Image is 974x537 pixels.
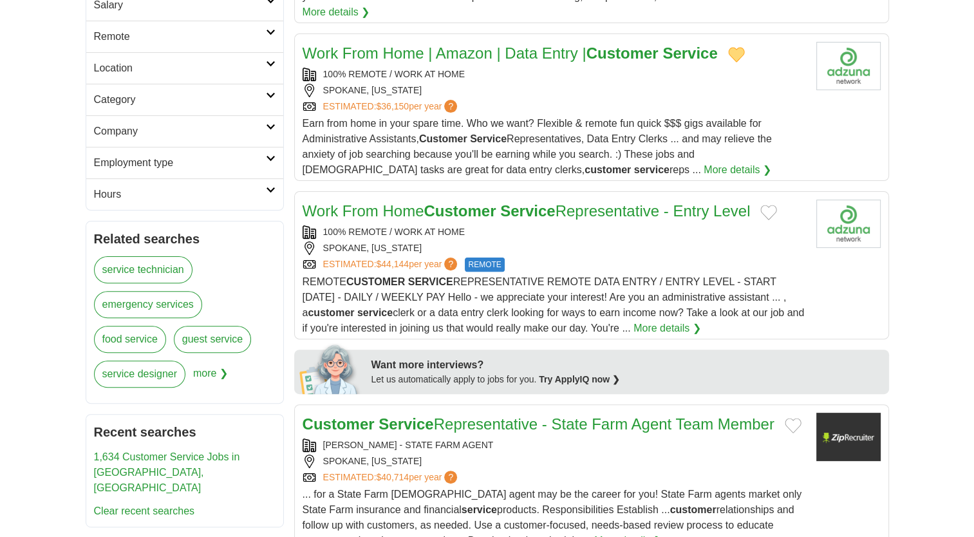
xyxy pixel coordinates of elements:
[634,164,670,175] strong: service
[465,258,504,272] span: REMOTE
[86,147,283,178] a: Employment type
[303,415,774,433] a: Customer ServiceRepresentative - State Farm Agent Team Member
[303,455,806,468] div: SPOKANE, [US_STATE]
[371,373,881,386] div: Let us automatically apply to jobs for you.
[94,229,276,249] h2: Related searches
[379,415,433,433] strong: Service
[94,61,266,76] h2: Location
[376,101,409,111] span: $36,150
[94,422,276,442] h2: Recent searches
[357,307,393,318] strong: service
[419,133,467,144] strong: Customer
[371,357,881,373] div: Want more interviews?
[323,471,460,484] a: ESTIMATED:$40,714per year?
[94,29,266,44] h2: Remote
[193,361,228,395] span: more ❯
[444,471,457,484] span: ?
[704,162,771,178] a: More details ❯
[303,276,805,334] span: REMOTE REPRESENTATIVE REMOTE DATA ENTRY / ENTRY LEVEL - START [DATE] - DAILY / WEEKLY PAY Hello -...
[303,438,806,452] div: [PERSON_NAME] - STATE FARM AGENT
[586,44,659,62] strong: Customer
[760,205,777,220] button: Add to favorite jobs
[94,187,266,202] h2: Hours
[376,472,409,482] span: $40,714
[323,258,460,272] a: ESTIMATED:$44,144per year?
[662,44,717,62] strong: Service
[303,84,806,97] div: SPOKANE, [US_STATE]
[346,276,405,287] strong: CUSTOMER
[408,276,453,287] strong: SERVICE
[785,418,801,433] button: Add to favorite jobs
[500,202,555,220] strong: Service
[94,361,186,388] a: service designer
[94,505,195,516] a: Clear recent searches
[444,100,457,113] span: ?
[94,124,266,139] h2: Company
[585,164,631,175] strong: customer
[94,92,266,108] h2: Category
[86,115,283,147] a: Company
[816,42,881,90] img: Company logo
[470,133,507,144] strong: Service
[303,44,718,62] a: Work From Home | Amazon | Data Entry |Customer Service
[670,504,716,515] strong: customer
[303,202,751,220] a: Work From HomeCustomer ServiceRepresentative - Entry Level
[633,321,701,336] a: More details ❯
[303,415,375,433] strong: Customer
[86,178,283,210] a: Hours
[94,326,166,353] a: food service
[444,258,457,270] span: ?
[86,84,283,115] a: Category
[303,118,772,175] span: Earn from home in your spare time. Who we want? Flexible & remote fun quick $$$ gigs available fo...
[94,256,192,283] a: service technician
[86,52,283,84] a: Location
[323,100,460,113] a: ESTIMATED:$36,150per year?
[816,413,881,461] img: Company logo
[308,307,354,318] strong: customer
[299,343,362,394] img: apply-iq-scientist.png
[303,225,806,239] div: 100% REMOTE / WORK AT HOME
[539,374,620,384] a: Try ApplyIQ now ❯
[94,155,266,171] h2: Employment type
[728,47,745,62] button: Add to favorite jobs
[376,259,409,269] span: $44,144
[303,5,370,20] a: More details ❯
[424,202,496,220] strong: Customer
[94,291,202,318] a: emergency services
[174,326,251,353] a: guest service
[303,241,806,255] div: SPOKANE, [US_STATE]
[462,504,497,515] strong: service
[86,21,283,52] a: Remote
[94,451,240,493] a: 1,634 Customer Service Jobs in [GEOGRAPHIC_DATA], [GEOGRAPHIC_DATA]
[816,200,881,248] img: Company logo
[303,68,806,81] div: 100% REMOTE / WORK AT HOME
